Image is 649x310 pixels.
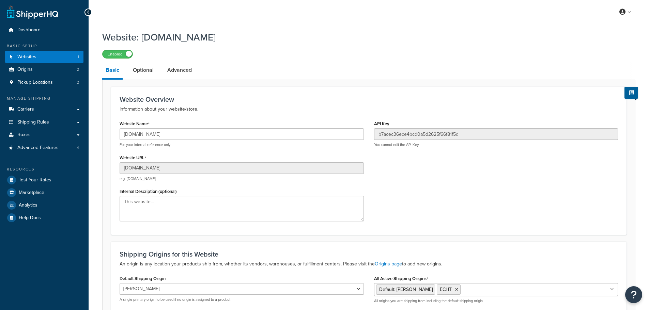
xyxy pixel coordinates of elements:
span: Origins [17,67,33,72]
a: Optional [129,62,157,78]
label: Website Name [120,121,150,127]
a: Pickup Locations2 [5,76,83,89]
span: Advanced Features [17,145,59,151]
span: Help Docs [19,215,41,221]
span: ECHT [440,286,452,293]
span: Default: [PERSON_NAME] [379,286,433,293]
textarea: This website... [120,196,364,221]
li: Origins [5,63,83,76]
label: API Key [374,121,389,126]
span: Boxes [17,132,31,138]
a: Shipping Rules [5,116,83,129]
h3: Shipping Origins for this Website [120,250,618,258]
a: Carriers [5,103,83,116]
span: Dashboard [17,27,41,33]
button: Show Help Docs [624,87,638,99]
label: Internal Description (optional) [120,189,177,194]
div: Basic Setup [5,43,83,49]
label: Website URL [120,155,146,161]
p: An origin is any location your products ship from, whether its vendors, warehouses, or fulfillmen... [120,260,618,268]
p: For your internal reference only [120,142,364,147]
span: Carriers [17,107,34,112]
input: XDL713J089NBV22 [374,128,618,140]
span: 4 [77,145,79,151]
span: Test Your Rates [19,177,51,183]
button: Open Resource Center [625,286,642,303]
span: 1 [78,54,79,60]
span: Analytics [19,202,37,208]
a: Test Your Rates [5,174,83,186]
span: 2 [77,80,79,85]
span: Marketplace [19,190,44,196]
a: Marketplace [5,186,83,199]
a: Boxes [5,129,83,141]
a: Origins page [375,260,402,267]
label: Enabled [103,50,133,58]
div: Resources [5,166,83,172]
p: e.g. [DOMAIN_NAME] [120,176,364,181]
a: Analytics [5,199,83,211]
label: All Active Shipping Origins [374,276,428,281]
h1: Website: [DOMAIN_NAME] [102,31,627,44]
label: Default Shipping Origin [120,276,166,281]
a: Dashboard [5,24,83,36]
a: Basic [102,62,123,80]
div: Manage Shipping [5,96,83,101]
a: Websites1 [5,51,83,63]
a: Origins2 [5,63,83,76]
a: Help Docs [5,212,83,224]
span: Pickup Locations [17,80,53,85]
a: Advanced Features4 [5,142,83,154]
li: Advanced Features [5,142,83,154]
li: Websites [5,51,83,63]
h3: Website Overview [120,96,618,103]
span: Shipping Rules [17,119,49,125]
p: All origins you are shipping from including the default shipping origin [374,298,618,304]
p: Information about your website/store. [120,105,618,113]
span: 2 [77,67,79,72]
li: Pickup Locations [5,76,83,89]
p: A single primary origin to be used if no origin is assigned to a product [120,297,364,302]
p: You cannot edit the API Key [374,142,618,147]
span: Websites [17,54,36,60]
a: Advanced [164,62,195,78]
